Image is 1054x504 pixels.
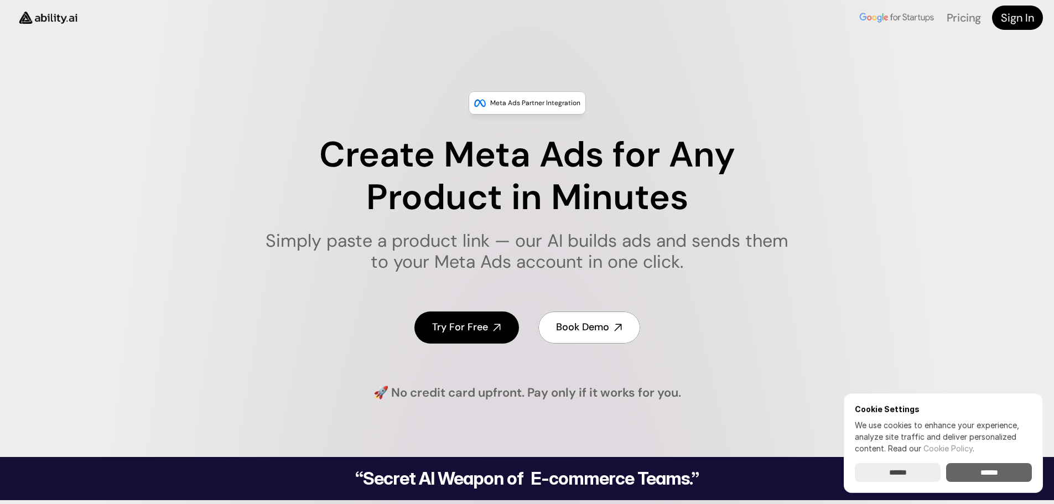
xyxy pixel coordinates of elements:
a: Book Demo [538,311,640,343]
h6: Cookie Settings [855,404,1032,414]
p: We use cookies to enhance your experience, analyze site traffic and deliver personalized content. [855,419,1032,454]
a: Sign In [992,6,1043,30]
p: Meta Ads Partner Integration [490,97,580,108]
a: Try For Free [414,311,519,343]
h4: Try For Free [432,320,488,334]
h1: Simply paste a product link — our AI builds ads and sends them to your Meta Ads account in one cl... [258,230,796,273]
a: Cookie Policy [923,444,973,453]
a: Pricing [947,11,981,25]
h4: Book Demo [556,320,609,334]
h1: Create Meta Ads for Any Product in Minutes [258,134,796,219]
h4: 🚀 No credit card upfront. Pay only if it works for you. [373,385,681,402]
h4: Sign In [1001,10,1034,25]
h2: “Secret AI Weapon of E-commerce Teams.” [327,470,728,487]
span: Read our . [888,444,974,453]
